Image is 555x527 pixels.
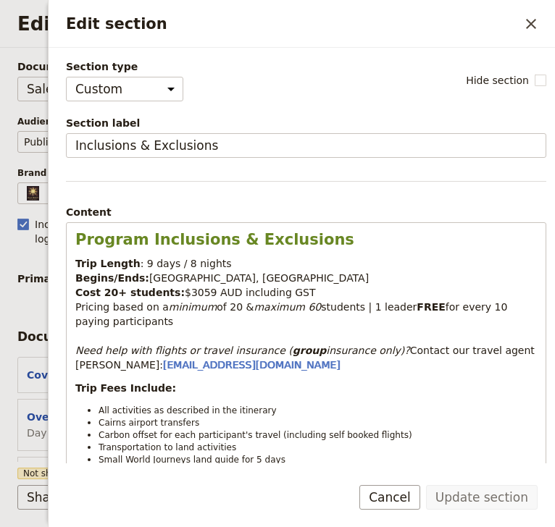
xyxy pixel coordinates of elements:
span: Day summary [27,426,98,440]
span: $3059 AUD including GST [185,287,316,298]
span: Primary actions [17,271,122,286]
h2: Edit section [66,13,519,35]
span: Section type [66,59,183,74]
em: maximum 60 [254,301,321,313]
strong: FREE [417,301,445,313]
span: Cairns airport transfers [99,418,199,428]
em: Need help with flights or travel insurance ( [75,345,293,356]
input: Document name [17,77,470,101]
span: [GEOGRAPHIC_DATA], [GEOGRAPHIC_DATA] [149,272,369,284]
span: Not shared [17,468,77,479]
button: Cover page [27,368,91,382]
input: Section label [66,133,546,158]
select: Section type [66,77,183,101]
strong: Trip Length [75,258,141,269]
div: Document sections [17,328,150,345]
span: Brand [17,167,545,180]
strong: Trip Fees Include: [75,382,176,394]
span: Carbon offset for each participant's travel (including self booked flights) [99,430,412,440]
select: Audience​ [17,131,97,153]
button: Share [17,485,72,510]
strong: Begins/Ends: [75,272,149,284]
button: Update section [426,485,538,510]
img: Profile [24,186,42,201]
strong: Cost 20+ students: [75,287,185,298]
span: Transportation to land activities [99,442,236,452]
span: Hide section [466,73,529,88]
strong: Program Inclusions & Exclusions [75,231,354,248]
span: : 9 days / 8 nights [141,258,232,269]
span: Include organization logo : [35,217,162,246]
button: Cancel [359,485,420,510]
em: minimum [169,301,217,313]
span: Section label [66,116,546,130]
button: Overview [27,410,80,424]
div: Content [66,205,546,219]
a: [EMAIL_ADDRESS][DOMAIN_NAME] [163,359,341,371]
em: insurance only)? [326,345,409,356]
span: Small World Journeys land guide for 5 days [99,455,285,465]
span: Document name [17,59,470,74]
span: Pricing based on a [75,301,169,313]
span: of 20 & [217,301,254,313]
span: students | 1 leader [321,301,417,313]
strong: group [293,345,327,356]
h2: Edit document [17,13,516,35]
button: Close drawer [519,12,543,36]
span: All activities as described in the itinerary [99,405,277,416]
span: Audience [17,116,97,128]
